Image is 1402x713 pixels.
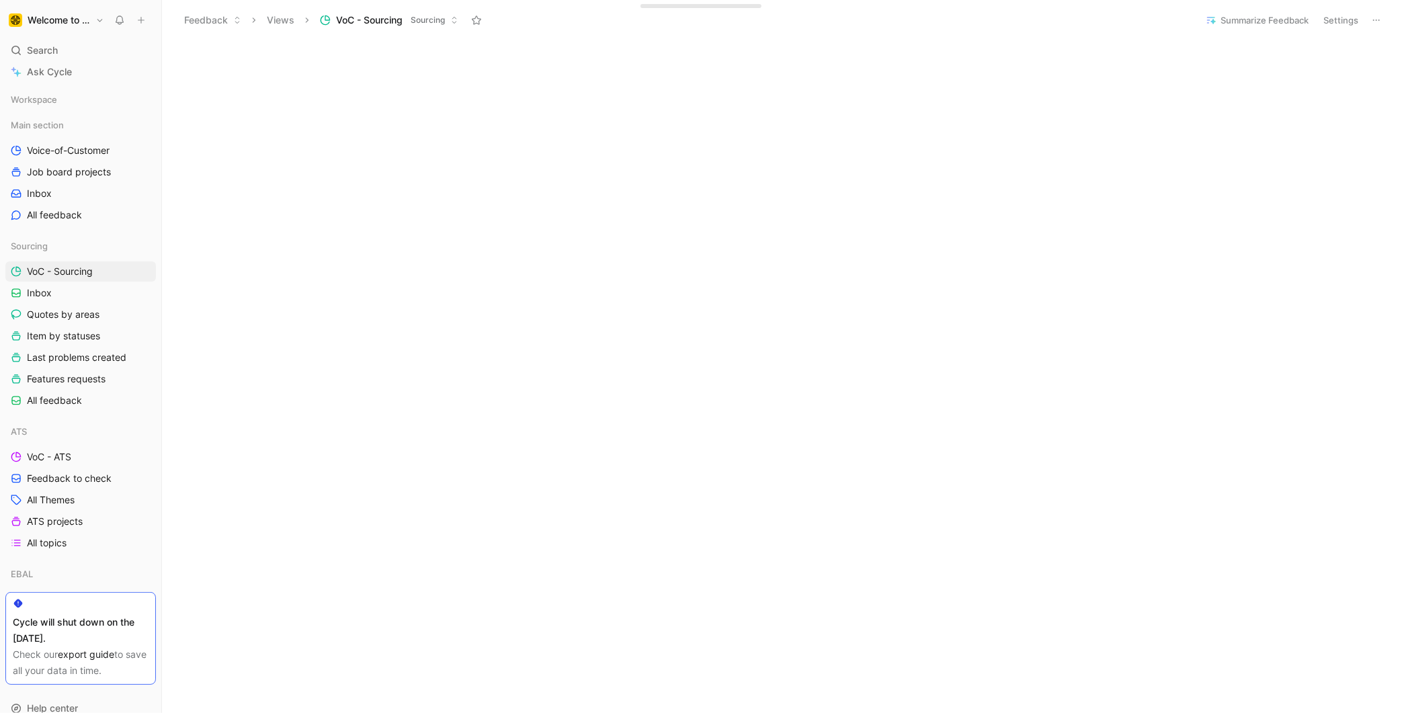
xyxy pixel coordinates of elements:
[27,536,67,550] span: All topics
[5,421,156,553] div: ATSVoC - ATSFeedback to checkAll ThemesATS projectsAll topics
[5,236,156,411] div: SourcingVoC - SourcingInboxQuotes by areasItem by statusesLast problems createdFeatures requestsA...
[5,347,156,368] a: Last problems created
[5,261,156,282] a: VoC - Sourcing
[1200,11,1315,30] button: Summarize Feedback
[261,10,300,30] button: Views
[9,13,22,27] img: Welcome to the Jungle
[58,648,114,660] a: export guide
[27,472,112,485] span: Feedback to check
[5,511,156,532] a: ATS projects
[5,326,156,346] a: Item by statuses
[5,115,156,135] div: Main section
[5,89,156,110] div: Workspace
[5,533,156,553] a: All topics
[27,64,72,80] span: Ask Cycle
[27,329,100,343] span: Item by statuses
[5,564,156,584] div: EBAL
[5,390,156,411] a: All feedback
[27,493,75,507] span: All Themes
[5,183,156,204] a: Inbox
[314,10,464,30] button: VoC - SourcingSourcing
[5,369,156,389] a: Features requests
[5,490,156,510] a: All Themes
[27,372,106,386] span: Features requests
[1317,11,1364,30] button: Settings
[27,144,110,157] span: Voice-of-Customer
[5,205,156,225] a: All feedback
[5,40,156,60] div: Search
[5,447,156,467] a: VoC - ATS
[5,62,156,82] a: Ask Cycle
[27,515,83,528] span: ATS projects
[11,118,64,132] span: Main section
[5,236,156,256] div: Sourcing
[5,162,156,182] a: Job board projects
[28,14,90,26] h1: Welcome to the Jungle
[13,614,149,646] div: Cycle will shut down on the [DATE].
[411,13,445,27] span: Sourcing
[178,10,247,30] button: Feedback
[27,450,71,464] span: VoC - ATS
[11,93,57,106] span: Workspace
[27,286,52,300] span: Inbox
[27,308,99,321] span: Quotes by areas
[27,265,93,278] span: VoC - Sourcing
[27,208,82,222] span: All feedback
[5,11,108,30] button: Welcome to the JungleWelcome to the Jungle
[5,304,156,325] a: Quotes by areas
[5,421,156,442] div: ATS
[27,187,52,200] span: Inbox
[27,42,58,58] span: Search
[5,283,156,303] a: Inbox
[5,115,156,225] div: Main sectionVoice-of-CustomerJob board projectsInboxAll feedback
[27,165,111,179] span: Job board projects
[5,140,156,161] a: Voice-of-Customer
[336,13,403,27] span: VoC - Sourcing
[27,394,82,407] span: All feedback
[5,564,156,588] div: EBAL
[5,468,156,489] a: Feedback to check
[27,351,126,364] span: Last problems created
[11,425,27,438] span: ATS
[13,646,149,679] div: Check our to save all your data in time.
[11,239,48,253] span: Sourcing
[11,567,33,581] span: EBAL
